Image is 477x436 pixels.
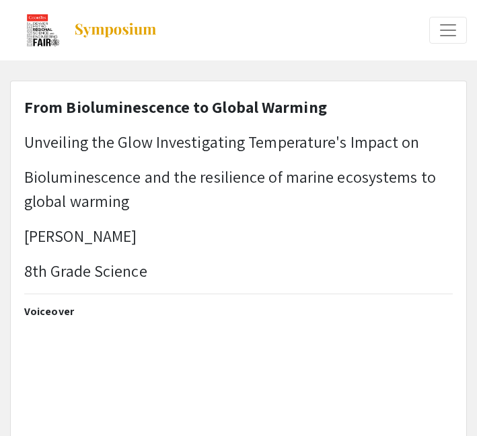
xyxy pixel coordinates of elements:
p: 8th Grade Science [24,259,453,283]
h2: Voiceover [24,305,453,318]
img: Symposium by ForagerOne [73,22,157,38]
p: Unveiling the Glow Investigating Temperature's Impact on [24,130,453,154]
p: Bioluminescence and the resilience of marine ecosystems to global warming [24,165,453,213]
a: The 2024 CoorsTek Denver Metro Regional Science and Engineering Fair [10,13,157,47]
strong: From Bioluminescence to Global Warming [24,96,327,118]
p: [PERSON_NAME] [24,224,453,248]
button: Expand or Collapse Menu [429,17,467,44]
img: The 2024 CoorsTek Denver Metro Regional Science and Engineering Fair [26,13,60,47]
